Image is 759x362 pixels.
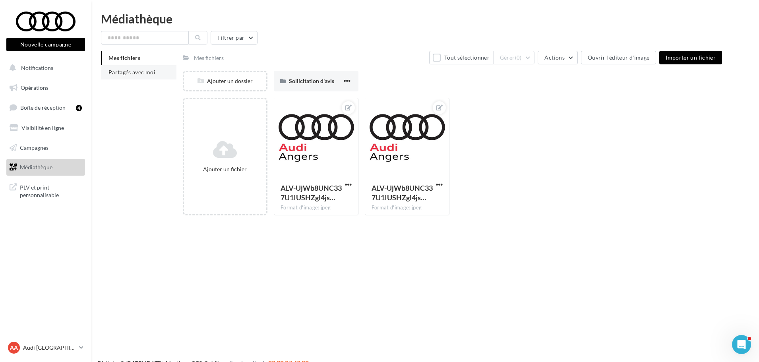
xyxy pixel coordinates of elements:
span: Partagés avec moi [108,69,155,75]
button: Importer un fichier [659,51,722,64]
span: ALV-UjWb8UNC337U1IUSHZgl4jsp0qpIj6FHRHIO2n_7XUvB0oTDM8S_ [281,184,342,202]
div: Ajouter un dossier [184,77,266,85]
div: 4 [76,105,82,111]
p: Audi [GEOGRAPHIC_DATA] [23,344,76,352]
a: Boîte de réception4 [5,99,87,116]
a: Campagnes [5,139,87,156]
span: Actions [544,54,564,61]
span: ALV-UjWb8UNC337U1IUSHZgl4jsp0qpIj6FHRHIO2n_7XUvB0oTDM8S_ [372,184,433,202]
div: Mes fichiers [194,54,224,62]
div: Médiathèque [101,13,749,25]
a: AA Audi [GEOGRAPHIC_DATA] [6,340,85,355]
span: Sollicitation d'avis [289,77,334,84]
span: AA [10,344,18,352]
iframe: Intercom live chat [732,335,751,354]
div: Ajouter un fichier [187,165,263,173]
div: Format d'image: jpeg [372,204,443,211]
a: Visibilité en ligne [5,120,87,136]
div: Format d'image: jpeg [281,204,352,211]
a: PLV et print personnalisable [5,179,87,202]
span: Visibilité en ligne [21,124,64,131]
span: Boîte de réception [20,104,66,111]
button: Actions [538,51,577,64]
span: Campagnes [20,144,48,151]
span: Médiathèque [20,164,52,170]
span: Opérations [21,84,48,91]
button: Filtrer par [211,31,258,45]
a: Médiathèque [5,159,87,176]
span: PLV et print personnalisable [20,182,82,199]
button: Ouvrir l'éditeur d'image [581,51,656,64]
span: Notifications [21,64,53,71]
span: (0) [515,54,522,61]
span: Importer un fichier [666,54,716,61]
button: Gérer(0) [493,51,535,64]
span: Mes fichiers [108,54,140,61]
button: Nouvelle campagne [6,38,85,51]
button: Tout sélectionner [429,51,493,64]
a: Opérations [5,79,87,96]
button: Notifications [5,60,83,76]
